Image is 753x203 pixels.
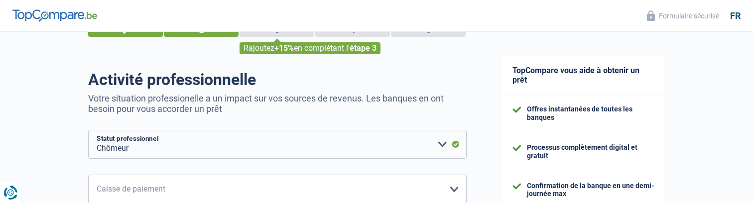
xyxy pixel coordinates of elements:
div: Processus complètement digital et gratuit [527,143,654,160]
div: Rajoutez en complétant l' [240,42,380,54]
span: étape 3 [350,43,376,53]
h1: Activité professionnelle [88,70,467,89]
div: Confirmation de la banque en une demi-journée max [527,182,654,199]
div: TopCompare vous aide à obtenir un prêt [502,56,664,95]
p: Votre situation professionelle a un impact sur vos sources de revenus. Les banques en ont besoin ... [88,93,467,114]
img: TopCompare Logo [12,9,97,21]
div: Offres instantanées de toutes les banques [527,105,654,122]
div: fr [730,10,741,21]
button: Formulaire sécurisé [641,7,725,24]
span: +15% [274,43,294,53]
